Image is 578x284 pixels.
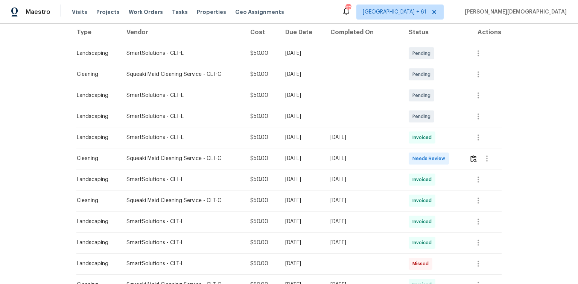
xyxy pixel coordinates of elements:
div: [DATE] [330,197,396,204]
div: [DATE] [285,155,319,162]
div: $50.00 [250,197,273,204]
div: Landscaping [77,134,114,141]
span: Pending [412,92,433,99]
div: SmartSolutions - CLT-L [126,218,238,225]
div: $50.00 [250,239,273,246]
th: Vendor [120,22,244,43]
span: Pending [412,50,433,57]
div: SmartSolutions - CLT-L [126,92,238,99]
div: Landscaping [77,50,114,57]
div: $50.00 [250,113,273,120]
span: Visits [72,8,87,16]
div: [DATE] [285,134,319,141]
img: Review Icon [470,155,477,162]
div: $50.00 [250,71,273,78]
div: [DATE] [285,260,319,267]
th: Completed On [324,22,402,43]
div: $50.00 [250,260,273,267]
div: Cleaning [77,155,114,162]
div: Squeaki Maid Cleaning Service - CLT-C [126,155,238,162]
th: Due Date [279,22,325,43]
div: SmartSolutions - CLT-L [126,260,238,267]
div: Landscaping [77,113,114,120]
div: $50.00 [250,218,273,225]
span: Invoiced [412,134,435,141]
div: [DATE] [285,239,319,246]
span: Invoiced [412,239,435,246]
span: Invoiced [412,218,435,225]
span: Pending [412,113,433,120]
div: [DATE] [330,239,396,246]
div: [DATE] [285,176,319,183]
span: Needs Review [412,155,448,162]
div: [DATE] [285,218,319,225]
div: $50.00 [250,134,273,141]
div: Landscaping [77,239,114,246]
span: Properties [197,8,226,16]
div: SmartSolutions - CLT-L [126,134,238,141]
div: Landscaping [77,176,114,183]
span: Invoiced [412,197,435,204]
span: [PERSON_NAME][DEMOGRAPHIC_DATA] [462,8,567,16]
div: [DATE] [285,71,319,78]
div: [DATE] [285,113,319,120]
th: Actions [463,22,502,43]
div: SmartSolutions - CLT-L [126,113,238,120]
div: Squeaki Maid Cleaning Service - CLT-C [126,71,238,78]
div: Landscaping [77,260,114,267]
div: [DATE] [330,176,396,183]
div: Landscaping [77,92,114,99]
span: Maestro [26,8,50,16]
span: Missed [412,260,432,267]
div: $50.00 [250,92,273,99]
span: [GEOGRAPHIC_DATA] + 61 [363,8,426,16]
div: [DATE] [285,92,319,99]
span: Projects [96,8,120,16]
th: Cost [244,22,279,43]
div: Squeaki Maid Cleaning Service - CLT-C [126,197,238,204]
div: SmartSolutions - CLT-L [126,50,238,57]
th: Type [76,22,120,43]
span: Tasks [172,9,188,15]
div: SmartSolutions - CLT-L [126,176,238,183]
div: 670 [345,5,351,12]
div: $50.00 [250,50,273,57]
button: Review Icon [469,150,478,168]
span: Geo Assignments [235,8,284,16]
div: SmartSolutions - CLT-L [126,239,238,246]
span: Pending [412,71,433,78]
div: $50.00 [250,176,273,183]
div: Landscaping [77,218,114,225]
div: [DATE] [330,134,396,141]
span: Work Orders [129,8,163,16]
div: Cleaning [77,71,114,78]
div: Cleaning [77,197,114,204]
th: Status [403,22,463,43]
span: Invoiced [412,176,435,183]
div: [DATE] [285,197,319,204]
div: $50.00 [250,155,273,162]
div: [DATE] [330,218,396,225]
div: [DATE] [285,50,319,57]
div: [DATE] [330,155,396,162]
